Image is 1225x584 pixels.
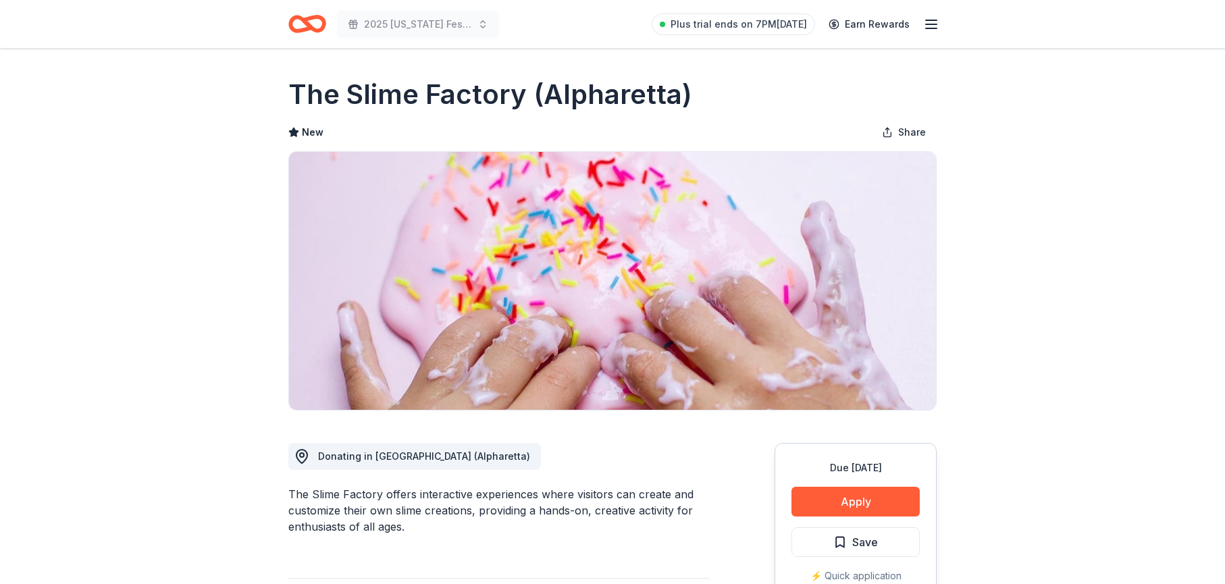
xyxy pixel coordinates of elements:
[364,16,472,32] span: 2025 [US_STATE] Festival of Trees
[671,16,807,32] span: Plus trial ends on 7PM[DATE]
[791,568,920,584] div: ⚡️ Quick application
[898,124,926,140] span: Share
[871,119,937,146] button: Share
[791,487,920,516] button: Apply
[288,76,692,113] h1: The Slime Factory (Alpharetta)
[791,527,920,557] button: Save
[288,486,710,535] div: The Slime Factory offers interactive experiences where visitors can create and customize their ow...
[288,8,326,40] a: Home
[289,152,936,410] img: Image for The Slime Factory (Alpharetta)
[791,460,920,476] div: Due [DATE]
[820,12,918,36] a: Earn Rewards
[302,124,323,140] span: New
[852,533,878,551] span: Save
[652,14,815,35] a: Plus trial ends on 7PM[DATE]
[337,11,499,38] button: 2025 [US_STATE] Festival of Trees
[318,450,530,462] span: Donating in [GEOGRAPHIC_DATA] (Alpharetta)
